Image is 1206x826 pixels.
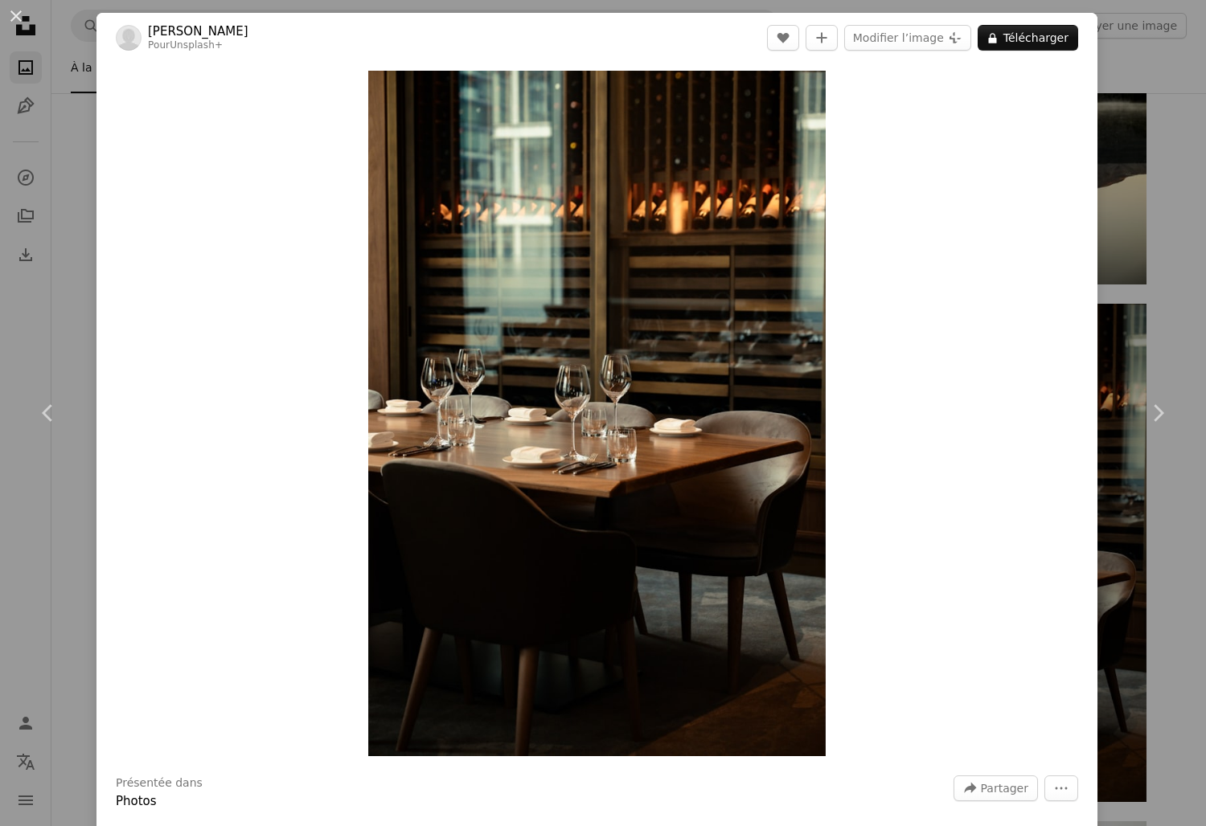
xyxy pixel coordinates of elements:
[368,71,826,756] img: Élégante table à manger pour un repas formel.
[170,39,223,51] a: Unsplash+
[806,25,838,51] button: Ajouter à la collection
[1044,775,1078,801] button: Plus d’actions
[116,775,203,791] h3: Présentée dans
[978,25,1078,51] button: Télécharger
[1110,336,1206,490] a: Suivant
[844,25,971,51] button: Modifier l’image
[148,39,248,52] div: Pour
[767,25,799,51] button: J’aime
[116,794,157,808] a: Photos
[981,776,1028,800] span: Partager
[148,23,248,39] a: [PERSON_NAME]
[116,25,142,51] img: Accéder au profil de Daniel Neuhaus
[368,71,826,756] button: Zoom sur cette image
[954,775,1038,801] button: Partager cette image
